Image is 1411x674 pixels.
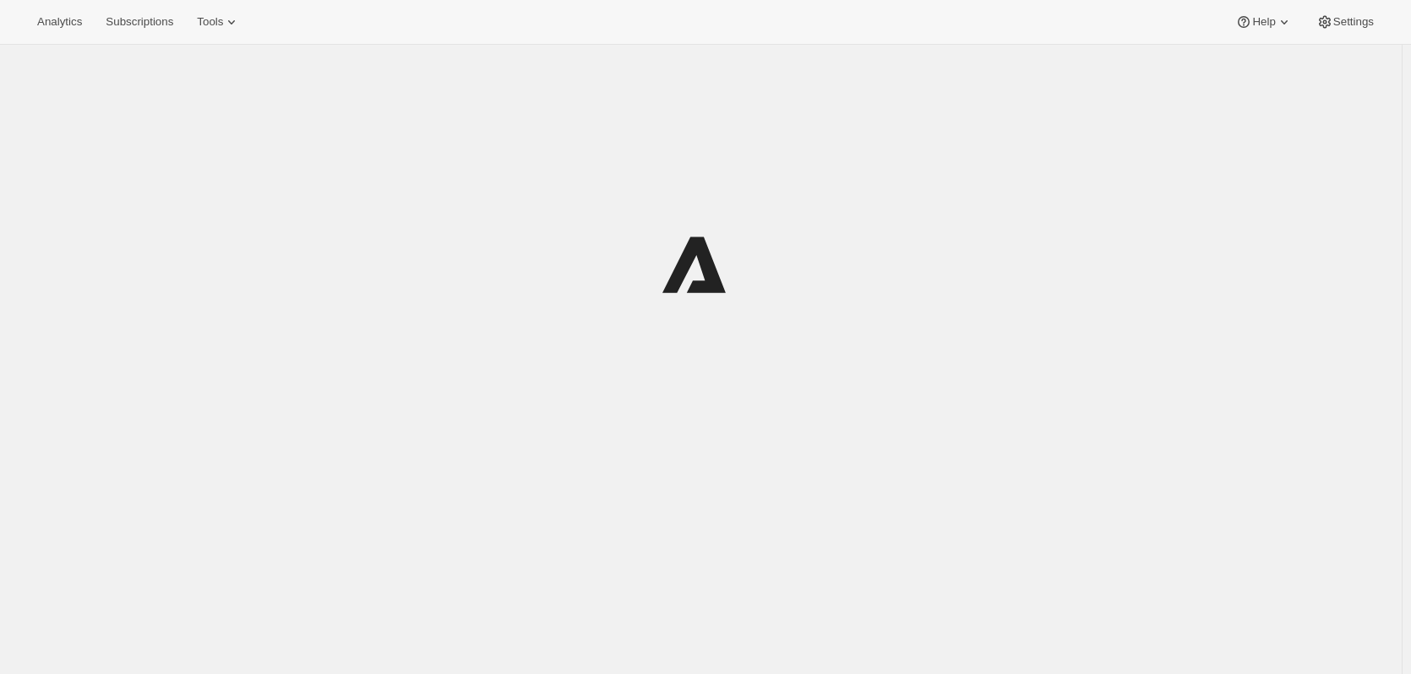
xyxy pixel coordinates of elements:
[187,10,250,34] button: Tools
[1225,10,1302,34] button: Help
[197,15,223,29] span: Tools
[1333,15,1374,29] span: Settings
[1252,15,1275,29] span: Help
[37,15,82,29] span: Analytics
[1306,10,1384,34] button: Settings
[95,10,183,34] button: Subscriptions
[27,10,92,34] button: Analytics
[106,15,173,29] span: Subscriptions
